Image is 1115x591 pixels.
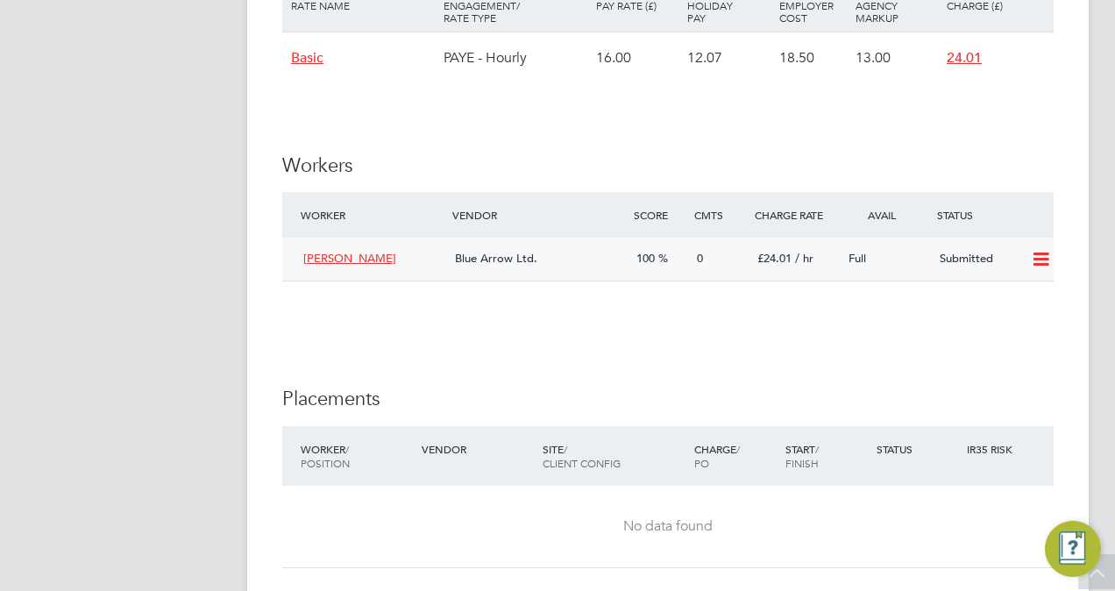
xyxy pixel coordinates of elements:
span: Basic [291,49,323,67]
span: 12.07 [687,49,722,67]
div: Charge Rate [750,199,842,231]
div: Score [629,199,690,231]
div: Vendor [417,433,538,465]
span: 13.00 [856,49,891,67]
div: Site [538,433,690,479]
div: Worker [296,433,417,479]
span: Blue Arrow Ltd. [455,251,537,266]
span: 18.50 [779,49,814,67]
span: 100 [636,251,655,266]
span: £24.01 [757,251,792,266]
div: Start [781,433,872,479]
div: Cmts [690,199,750,231]
span: / PO [694,442,740,470]
span: / Client Config [543,442,621,470]
span: / Finish [785,442,819,470]
div: Vendor [448,199,629,231]
div: Avail [842,199,933,231]
div: Worker [296,199,448,231]
span: / hr [795,251,813,266]
div: Status [872,433,963,465]
div: IR35 Risk [962,433,1023,465]
span: 0 [697,251,703,266]
div: 16.00 [592,32,683,83]
div: Submitted [933,245,1024,274]
h3: Placements [282,387,1054,412]
h3: Workers [282,153,1054,179]
div: Charge [690,433,781,479]
span: Full [849,251,866,266]
span: [PERSON_NAME] [303,251,396,266]
div: Status [933,199,1054,231]
span: 24.01 [947,49,982,67]
div: PAYE - Hourly [439,32,592,83]
div: No data found [300,517,1036,536]
button: Engage Resource Center [1045,521,1101,577]
span: / Position [301,442,350,470]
